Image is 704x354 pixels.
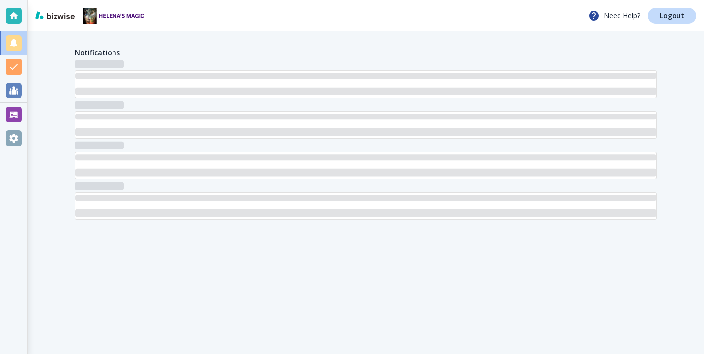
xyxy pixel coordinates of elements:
h4: Notifications [75,47,120,58]
img: bizwise [35,11,75,19]
p: Need Help? [588,10,640,22]
img: Helena’s Magic [83,8,146,24]
a: Logout [648,8,696,24]
p: Logout [660,12,684,19]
